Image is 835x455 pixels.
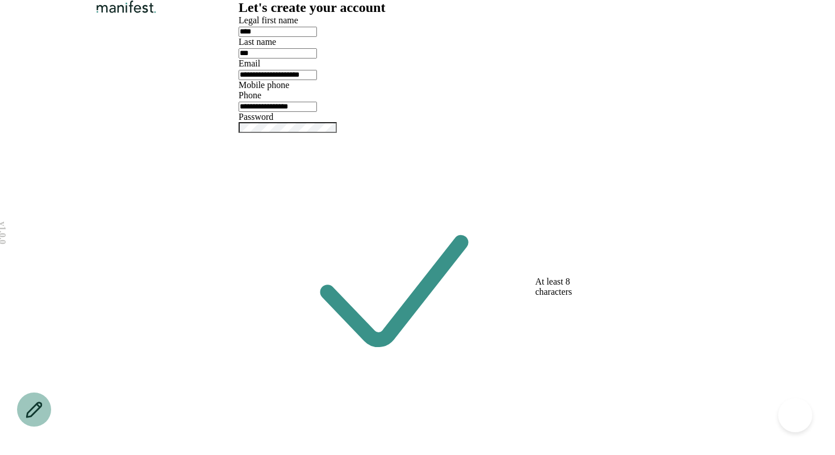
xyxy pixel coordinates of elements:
[535,277,596,297] span: At least 8 characters
[778,398,812,432] iframe: Help Scout Beacon - Open
[239,90,596,101] div: Phone
[239,59,260,68] label: Email
[239,80,289,90] label: Mobile phone
[239,112,273,122] label: Password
